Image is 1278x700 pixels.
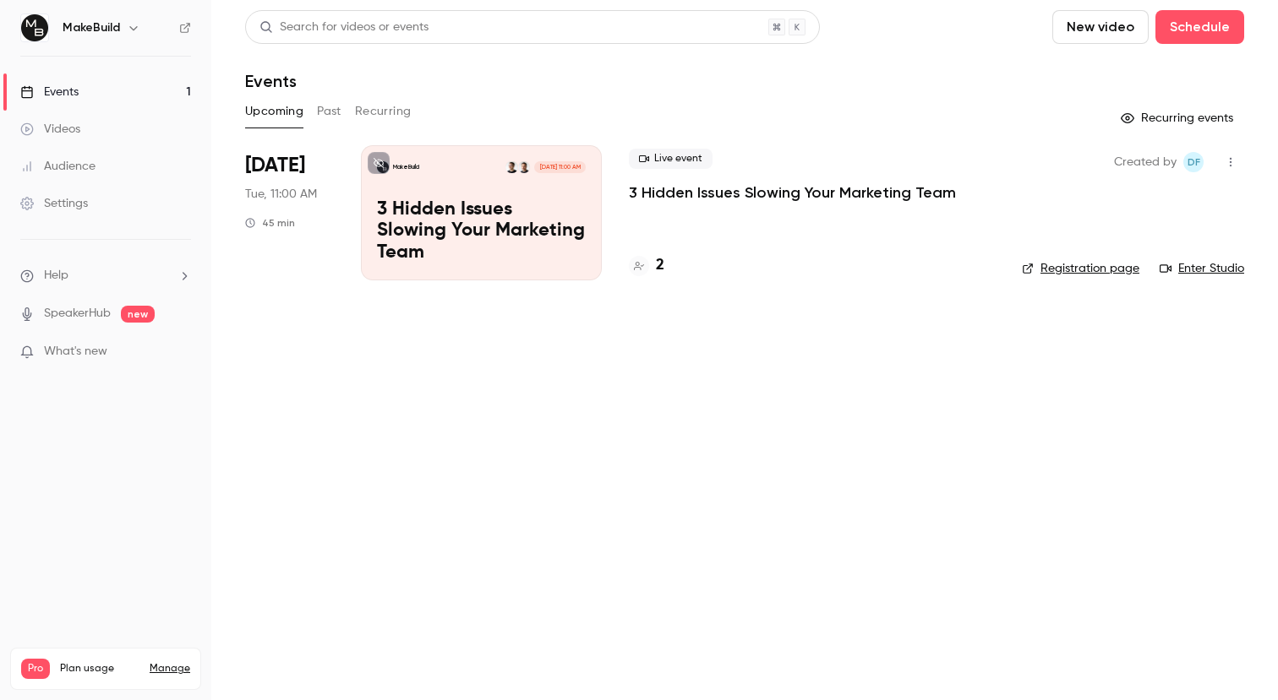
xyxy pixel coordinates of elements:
button: Schedule [1155,10,1244,44]
a: Manage [150,662,190,676]
p: MakeBuild [393,163,419,171]
a: 3 Hidden Issues Slowing Your Marketing TeamMakeBuildTim JanesDan Foster[DATE] 11:00 AM3 Hidden Is... [361,145,602,280]
iframe: Noticeable Trigger [171,345,191,360]
p: 3 Hidden Issues Slowing Your Marketing Team [377,199,586,264]
div: Search for videos or events [259,19,429,36]
span: Help [44,267,68,285]
h6: MakeBuild [63,19,120,36]
span: new [121,306,155,323]
span: Dan Foster [1183,152,1204,172]
span: Tue, 11:00 AM [245,186,317,203]
h4: 2 [656,254,664,277]
p: / 90 [164,679,190,694]
div: Events [20,84,79,100]
a: SpeakerHub [44,305,111,323]
span: What's new [44,343,107,361]
span: DF [1188,152,1200,172]
div: Videos [20,121,80,138]
div: Sep 9 Tue, 11:00 AM (Europe/London) [245,145,334,280]
button: Past [317,98,341,125]
a: 3 Hidden Issues Slowing Your Marketing Team [629,182,956,203]
button: Recurring events [1113,105,1244,132]
a: Registration page [1022,260,1139,277]
button: Upcoming [245,98,303,125]
div: Settings [20,195,88,212]
span: Plan usage [60,662,139,676]
img: MakeBuild [21,14,48,41]
span: Pro [21,659,50,679]
span: [DATE] 11:00 AM [534,161,585,173]
li: help-dropdown-opener [20,267,191,285]
span: Live event [629,149,713,169]
span: [DATE] [245,152,305,179]
div: 45 min [245,216,295,230]
a: 2 [629,254,664,277]
img: Tim Janes [518,161,530,173]
button: Recurring [355,98,412,125]
img: Dan Foster [505,161,517,173]
button: New video [1052,10,1149,44]
p: Videos [21,679,53,694]
div: Audience [20,158,96,175]
h1: Events [245,71,297,91]
span: Created by [1114,152,1177,172]
span: 0 [164,681,171,692]
a: Enter Studio [1160,260,1244,277]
